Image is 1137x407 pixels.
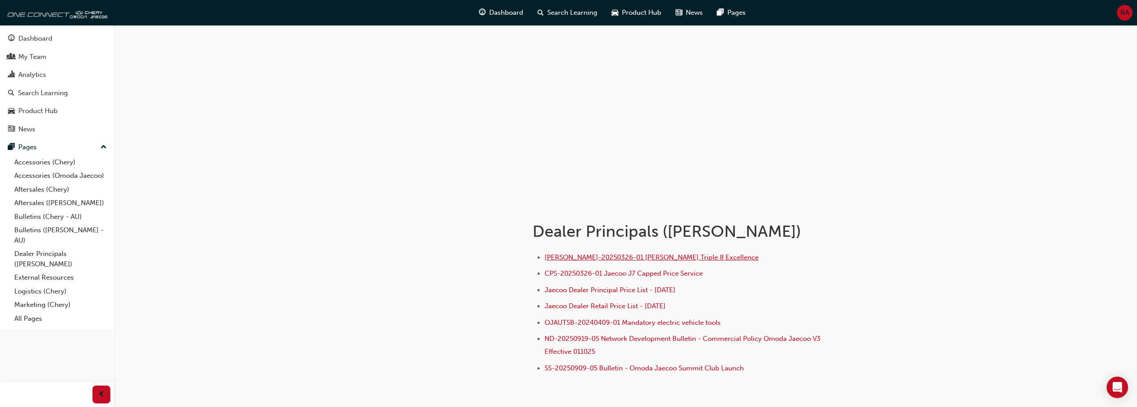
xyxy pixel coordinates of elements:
a: [PERSON_NAME]-20250326-01 [PERSON_NAME] Triple 8 Excellence [545,253,759,261]
span: Product Hub [622,8,661,18]
button: RA [1117,5,1133,21]
span: pages-icon [717,7,724,18]
span: car-icon [8,107,15,115]
a: Aftersales ([PERSON_NAME]) [11,196,110,210]
a: CPS-20250326-01 Jaecoo J7 Capped Price Service [545,269,703,277]
a: car-iconProduct Hub [604,4,668,22]
a: News [4,121,110,138]
a: news-iconNews [668,4,710,22]
div: Search Learning [18,88,68,98]
span: chart-icon [8,71,15,79]
div: Analytics [18,70,46,80]
a: Dealer Principals ([PERSON_NAME]) [11,247,110,271]
a: OJAUTSB-20240409-01 Mandatory electric vehicle tools [545,319,721,327]
span: search-icon [8,89,14,97]
a: Dashboard [4,30,110,47]
div: Dashboard [18,34,52,44]
button: Pages [4,139,110,155]
a: Bulletins (Chery - AU) [11,210,110,224]
span: up-icon [101,142,107,153]
span: pages-icon [8,143,15,151]
span: News [686,8,703,18]
a: Jaecoo Dealer Retail Price List - [DATE] [545,302,666,310]
a: My Team [4,49,110,65]
span: car-icon [612,7,618,18]
span: search-icon [537,7,544,18]
span: people-icon [8,53,15,61]
span: Pages [727,8,746,18]
a: Logistics (Chery) [11,285,110,298]
div: News [18,124,35,134]
div: Open Intercom Messenger [1107,377,1128,398]
a: Marketing (Chery) [11,298,110,312]
a: External Resources [11,271,110,285]
span: guage-icon [479,7,486,18]
span: guage-icon [8,35,15,43]
span: news-icon [8,126,15,134]
span: Dashboard [489,8,523,18]
a: ND-20250919-05 Network Development Bulletin - Commercial Policy Omoda Jaecoo V3 Effective 011025 [545,335,822,356]
span: RA [1120,8,1129,18]
div: Pages [18,142,37,152]
a: SS-20250909-05 Bulletin - Omoda Jaecoo Summit Club Launch [545,364,744,372]
a: guage-iconDashboard [472,4,530,22]
a: Aftersales (Chery) [11,183,110,197]
div: My Team [18,52,46,62]
span: news-icon [675,7,682,18]
button: DashboardMy TeamAnalyticsSearch LearningProduct HubNews [4,29,110,139]
a: Product Hub [4,103,110,119]
a: Accessories (Omoda Jaecoo) [11,169,110,183]
div: Product Hub [18,106,58,116]
a: Search Learning [4,85,110,101]
a: pages-iconPages [710,4,753,22]
a: search-iconSearch Learning [530,4,604,22]
a: All Pages [11,312,110,326]
span: prev-icon [98,389,105,400]
span: Search Learning [547,8,597,18]
a: Accessories (Chery) [11,155,110,169]
h1: Dealer Principals ([PERSON_NAME]) [533,222,826,241]
a: Analytics [4,67,110,83]
img: oneconnect [4,4,107,21]
a: Jaecoo Dealer Principal Price List - [DATE] [545,286,675,294]
a: Bulletins ([PERSON_NAME] - AU) [11,223,110,247]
